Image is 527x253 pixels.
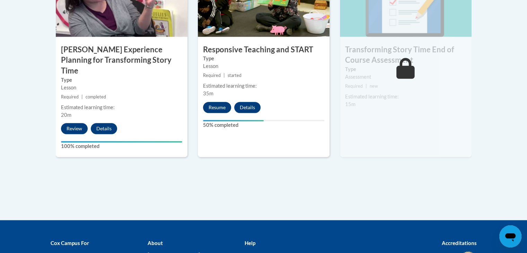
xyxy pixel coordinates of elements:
span: started [228,73,241,78]
div: Estimated learning time: [203,82,324,90]
h3: Transforming Story Time End of Course Assessment [340,44,472,66]
span: 20m [61,112,71,118]
div: Assessment [345,73,466,81]
label: Type [61,76,182,84]
b: Accreditations [442,240,477,246]
label: 100% completed [61,142,182,150]
label: Type [345,66,466,73]
div: Lesson [61,84,182,91]
label: 50% completed [203,121,324,129]
span: | [81,94,83,99]
div: Lesson [203,62,324,70]
span: Required [61,94,79,99]
b: Help [244,240,255,246]
label: Type [203,55,324,62]
div: Estimated learning time: [61,104,182,111]
span: 15m [345,101,355,107]
h3: [PERSON_NAME] Experience Planning for Transforming Story Time [56,44,187,76]
span: | [223,73,225,78]
span: | [366,84,367,89]
span: completed [86,94,106,99]
iframe: Button to launch messaging window [499,225,521,247]
button: Details [234,102,261,113]
div: Your progress [61,141,182,142]
b: About [147,240,163,246]
button: Resume [203,102,231,113]
span: new [370,84,378,89]
button: Review [61,123,88,134]
span: Required [345,84,363,89]
h3: Responsive Teaching and START [198,44,330,55]
div: Your progress [203,120,264,121]
span: 35m [203,90,213,96]
b: Cox Campus For [51,240,89,246]
div: Estimated learning time: [345,93,466,101]
button: Details [91,123,117,134]
span: Required [203,73,221,78]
